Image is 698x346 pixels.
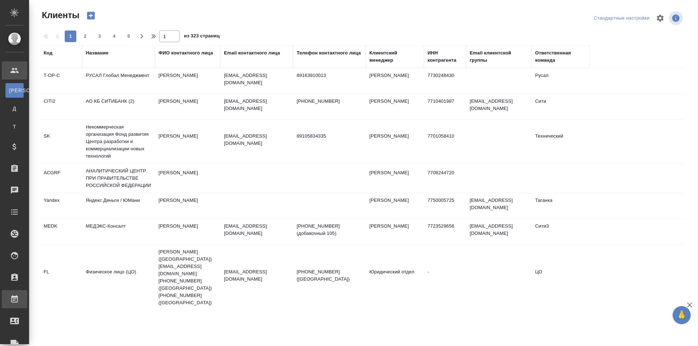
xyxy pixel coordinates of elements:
[40,129,82,154] td: SK
[82,193,155,219] td: Яндекс Деньги / ЮМани
[531,193,590,219] td: Таганка
[297,72,362,79] p: 89163910013
[424,265,466,290] td: -
[424,166,466,191] td: 7708244720
[82,120,155,163] td: Некоммерческая организация Фонд развития Центра разработки и коммерциализации новых технологий
[40,9,79,21] span: Клиенты
[297,133,362,140] p: 89105834335
[366,129,424,154] td: [PERSON_NAME]
[673,306,691,324] button: 🙏
[82,164,155,193] td: АНАЛИТИЧЕСКИЙ ЦЕНТР ПРИ ПРАВИТЕЛЬСТВЕ РОССИЙСКОЙ ФЕДЕРАЦИИ
[44,49,52,57] div: Код
[470,49,528,64] div: Email клиентской группы
[651,9,669,27] span: Настроить таблицу
[9,87,20,94] span: [PERSON_NAME]
[82,219,155,244] td: МЕДЭКС-Консалт
[155,68,220,94] td: [PERSON_NAME]
[466,219,531,244] td: [EMAIL_ADDRESS][DOMAIN_NAME]
[466,94,531,119] td: [EMAIL_ADDRESS][DOMAIN_NAME]
[155,129,220,154] td: [PERSON_NAME]
[9,105,20,112] span: Д
[224,223,289,237] p: [EMAIL_ADDRESS][DOMAIN_NAME]
[531,265,590,290] td: ЦО
[592,13,651,24] div: split button
[155,219,220,244] td: [PERSON_NAME]
[40,193,82,219] td: Yandex
[424,129,466,154] td: 7701058410
[159,49,213,57] div: ФИО контактного лица
[369,49,420,64] div: Клиентский менеджер
[424,219,466,244] td: 7723529656
[5,119,24,134] a: Т
[79,30,91,42] button: 2
[94,33,105,40] span: 3
[297,223,362,237] p: [PHONE_NUMBER] (добавочный 105)
[366,219,424,244] td: [PERSON_NAME]
[531,94,590,119] td: Сити
[366,265,424,290] td: Юридический отдел
[531,129,590,154] td: Технический
[5,83,24,98] a: [PERSON_NAME]
[224,49,280,57] div: Email контактного лица
[123,30,135,42] button: 5
[5,101,24,116] a: Д
[424,68,466,94] td: 7730248430
[9,123,20,130] span: Т
[155,245,220,310] td: [PERSON_NAME] ([GEOGRAPHIC_DATA]) [EMAIL_ADDRESS][DOMAIN_NAME] [PHONE_NUMBER] ([GEOGRAPHIC_DATA])...
[40,219,82,244] td: MEDK
[466,193,531,219] td: [EMAIL_ADDRESS][DOMAIN_NAME]
[224,72,289,86] p: [EMAIL_ADDRESS][DOMAIN_NAME]
[224,133,289,147] p: [EMAIL_ADDRESS][DOMAIN_NAME]
[669,11,684,25] span: Посмотреть информацию
[82,94,155,119] td: АО КБ СИТИБАНК (2)
[224,268,289,283] p: [EMAIL_ADDRESS][DOMAIN_NAME]
[40,68,82,94] td: T-OP-C
[82,265,155,290] td: Физическое лицо (ЦО)
[40,265,82,290] td: FL
[366,193,424,219] td: [PERSON_NAME]
[424,193,466,219] td: 7750005725
[366,166,424,191] td: [PERSON_NAME]
[82,68,155,94] td: РУСАЛ Глобал Менеджмент
[40,94,82,119] td: CITI2
[40,166,82,191] td: ACGRF
[155,193,220,219] td: [PERSON_NAME]
[428,49,462,64] div: ИНН контрагента
[155,166,220,191] td: [PERSON_NAME]
[86,49,108,57] div: Название
[297,98,362,105] p: [PHONE_NUMBER]
[108,30,120,42] button: 4
[424,94,466,119] td: 7710401987
[535,49,586,64] div: Ответственная команда
[297,268,362,283] p: [PHONE_NUMBER] ([GEOGRAPHIC_DATA])
[366,94,424,119] td: [PERSON_NAME]
[79,33,91,40] span: 2
[155,94,220,119] td: [PERSON_NAME]
[531,219,590,244] td: Сити3
[531,68,590,94] td: Русал
[108,33,120,40] span: 4
[675,308,688,323] span: 🙏
[123,33,135,40] span: 5
[297,49,361,57] div: Телефон контактного лица
[224,98,289,112] p: [EMAIL_ADDRESS][DOMAIN_NAME]
[184,32,220,42] span: из 323 страниц
[82,9,100,22] button: Создать
[94,30,105,42] button: 3
[366,68,424,94] td: [PERSON_NAME]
